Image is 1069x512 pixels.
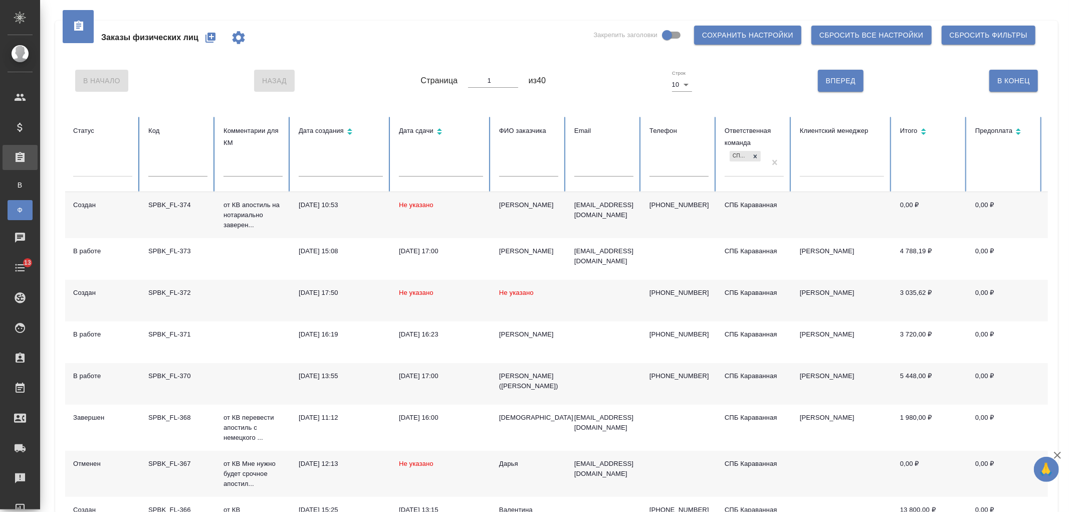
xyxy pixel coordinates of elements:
[148,246,207,256] div: SPBK_FL-373
[892,192,967,238] td: 0,00 ₽
[73,329,132,339] div: В работе
[299,371,383,381] div: [DATE] 13:55
[299,329,383,339] div: [DATE] 16:19
[1038,459,1055,480] span: 🙏
[725,246,784,256] div: СПБ Караванная
[499,459,558,469] div: Дарья
[73,371,132,381] div: В работе
[399,246,483,256] div: [DATE] 17:00
[299,288,383,298] div: [DATE] 17:50
[997,75,1030,87] span: В Конец
[224,125,283,149] div: Комментарии для КМ
[800,125,884,137] div: Клиентский менеджер
[499,329,558,339] div: [PERSON_NAME]
[574,413,633,433] p: [EMAIL_ADDRESS][DOMAIN_NAME]
[499,200,558,210] div: [PERSON_NAME]
[950,29,1027,42] span: Сбросить фильтры
[900,125,959,139] div: Сортировка
[967,363,1042,405] td: 0,00 ₽
[299,246,383,256] div: [DATE] 15:08
[399,371,483,381] div: [DATE] 17:00
[792,238,892,280] td: [PERSON_NAME]
[148,329,207,339] div: SPBK_FL-371
[73,459,132,469] div: Отменен
[694,26,801,45] button: Сохранить настройки
[224,413,283,443] p: от КВ перевести апостиль с немецкого ...
[148,459,207,469] div: SPBK_FL-367
[574,200,633,220] p: [EMAIL_ADDRESS][DOMAIN_NAME]
[499,246,558,256] div: [PERSON_NAME]
[299,200,383,210] div: [DATE] 10:53
[101,32,198,44] span: Заказы физических лиц
[499,413,558,423] div: [DEMOGRAPHIC_DATA]
[892,405,967,451] td: 1 980,00 ₽
[593,30,658,40] span: Закрепить заголовки
[967,451,1042,497] td: 0,00 ₽
[148,371,207,381] div: SPBK_FL-370
[792,280,892,321] td: [PERSON_NAME]
[725,200,784,210] div: СПБ Караванная
[13,205,28,215] span: Ф
[725,459,784,469] div: СПБ Караванная
[399,329,483,339] div: [DATE] 16:23
[967,238,1042,280] td: 0,00 ₽
[148,200,207,210] div: SPBK_FL-374
[399,460,434,467] span: Не указано
[725,329,784,339] div: СПБ Караванная
[529,75,546,87] span: из 40
[725,288,784,298] div: СПБ Караванная
[892,363,967,405] td: 5 448,00 ₽
[725,413,784,423] div: СПБ Караванная
[574,246,633,266] p: [EMAIL_ADDRESS][DOMAIN_NAME]
[967,280,1042,321] td: 0,00 ₽
[224,459,283,489] p: от КВ Мне нужно будет срочное апостил...
[399,201,434,209] span: Не указано
[3,255,38,280] a: 13
[148,125,207,137] div: Код
[499,371,558,391] div: [PERSON_NAME] ([PERSON_NAME])
[967,405,1042,451] td: 0,00 ₽
[967,321,1042,363] td: 0,00 ₽
[13,180,28,190] span: В
[499,125,558,137] div: ФИО заказчика
[672,71,686,76] label: Строк
[650,288,709,298] p: [PHONE_NUMBER]
[650,371,709,381] p: [PHONE_NUMBER]
[18,258,37,268] span: 13
[420,75,458,87] span: Страница
[725,125,784,149] div: Ответственная команда
[499,289,534,296] span: Не указано
[399,289,434,296] span: Не указано
[73,413,132,423] div: Завершен
[574,459,633,479] p: [EMAIL_ADDRESS][DOMAIN_NAME]
[892,238,967,280] td: 4 788,19 ₽
[826,75,856,87] span: Вперед
[73,125,132,137] div: Статус
[989,70,1038,92] button: В Конец
[224,200,283,230] p: от КВ апостиль на нотариально заверен...
[650,200,709,210] p: [PHONE_NUMBER]
[399,413,483,423] div: [DATE] 16:00
[819,29,924,42] span: Сбросить все настройки
[8,200,33,220] a: Ф
[725,371,784,381] div: СПБ Караванная
[811,26,932,45] button: Сбросить все настройки
[975,125,1034,139] div: Сортировка
[299,459,383,469] div: [DATE] 12:13
[892,321,967,363] td: 3 720,00 ₽
[198,26,223,50] button: Создать
[702,29,793,42] span: Сохранить настройки
[967,192,1042,238] td: 0,00 ₽
[942,26,1035,45] button: Сбросить фильтры
[299,413,383,423] div: [DATE] 11:12
[1034,457,1059,482] button: 🙏
[73,246,132,256] div: В работе
[650,329,709,339] p: [PHONE_NUMBER]
[73,200,132,210] div: Создан
[672,78,692,92] div: 10
[792,363,892,405] td: [PERSON_NAME]
[148,288,207,298] div: SPBK_FL-372
[792,321,892,363] td: [PERSON_NAME]
[73,288,132,298] div: Создан
[399,125,483,139] div: Сортировка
